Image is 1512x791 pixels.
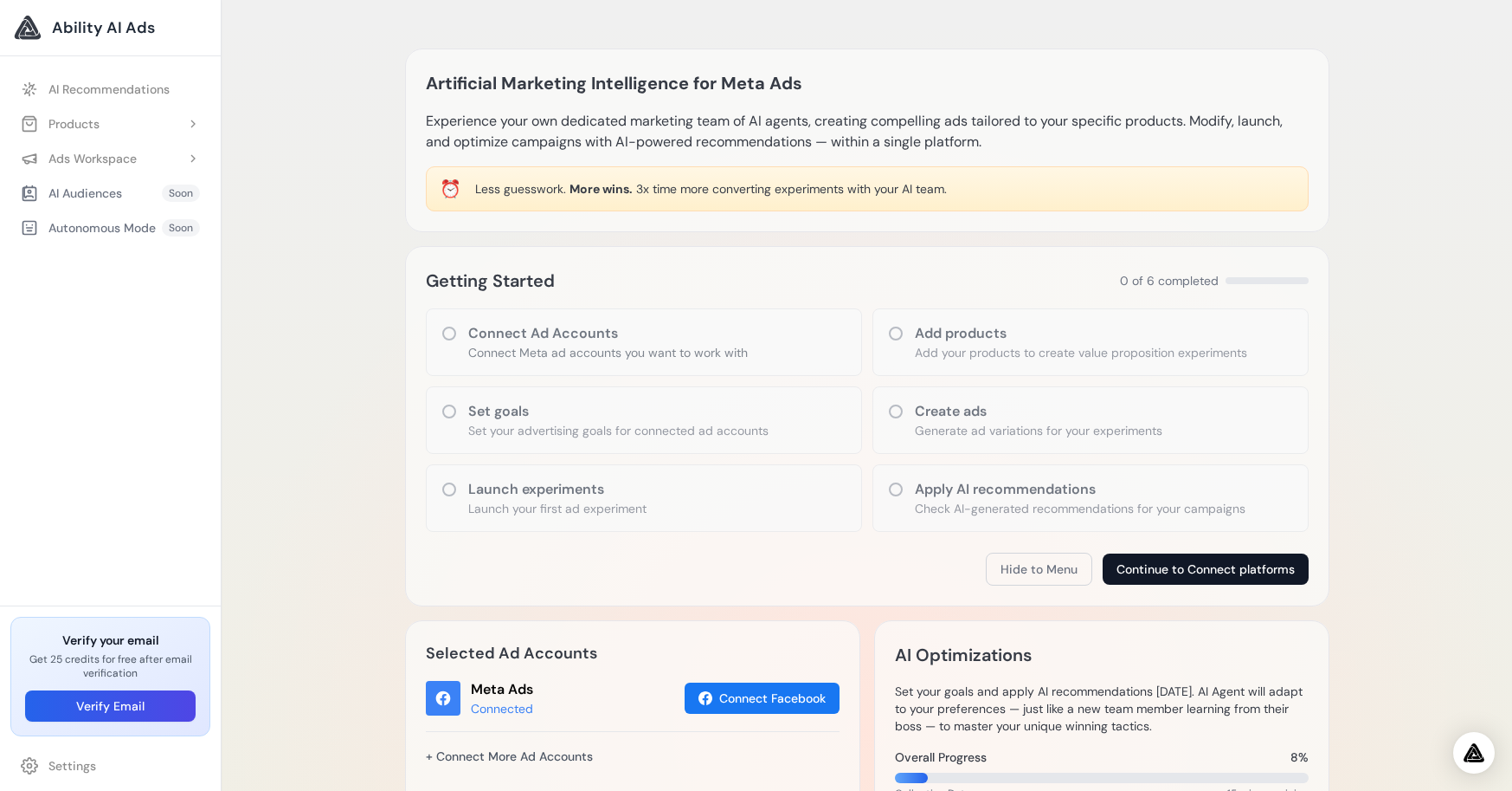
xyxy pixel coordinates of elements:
[468,500,647,517] p: Launch your first ad experiment
[426,111,1309,152] p: Experience your own dedicated marketing team of AI agents, creating compelling ads tailored to yo...
[915,500,1245,517] p: Check AI-generated recommendations for your campaigns
[21,115,100,133] div: Products
[895,641,1032,669] h2: AI Optimizations
[162,219,200,237] span: Soon
[915,323,1247,344] h3: Add products
[468,422,769,439] p: Set your advertising goals for connected ad accounts
[636,181,947,197] span: 3x time more converting experiments with your AI team.
[440,177,461,201] div: ⏰
[21,219,156,237] div: Autonomous Mode
[10,143,210,174] button: Ads Workspace
[25,652,196,680] p: Get 25 credits for free after email verification
[468,479,647,500] h3: Launch experiments
[915,344,1247,361] p: Add your products to create value proposition experiments
[475,181,566,197] span: Less guesswork.
[10,108,210,139] button: Products
[1290,749,1309,766] span: 8%
[10,750,210,781] a: Settings
[471,700,533,717] div: Connected
[426,742,593,771] a: + Connect More Ad Accounts
[471,679,533,700] div: Meta Ads
[1453,732,1495,774] div: Open Intercom Messenger
[162,185,200,202] span: Soon
[1120,272,1219,289] span: 0 of 6 completed
[14,14,207,42] a: Ability AI Ads
[569,181,633,197] span: More wins.
[915,422,1162,439] p: Generate ad variations for your experiments
[915,401,1162,422] h3: Create ads
[25,632,196,649] h3: Verify your email
[426,641,840,665] h2: Selected Ad Accounts
[1103,554,1309,585] button: Continue to Connect platforms
[915,479,1245,500] h3: Apply AI recommendations
[25,691,196,722] button: Verify Email
[685,683,840,714] button: Connect Facebook
[10,74,210,105] a: AI Recommendations
[21,150,137,167] div: Ads Workspace
[426,69,802,97] h1: Artificial Marketing Intelligence for Meta Ads
[468,344,748,361] p: Connect Meta ad accounts you want to work with
[426,267,555,295] h2: Getting Started
[52,16,155,40] span: Ability AI Ads
[468,401,769,422] h3: Set goals
[21,185,122,202] div: AI Audiences
[986,553,1092,586] button: Hide to Menu
[895,749,987,766] span: Overall Progress
[895,683,1309,735] p: Set your goals and apply AI recommendations [DATE]. AI Agent will adapt to your preferences — jus...
[468,323,748,344] h3: Connect Ad Accounts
